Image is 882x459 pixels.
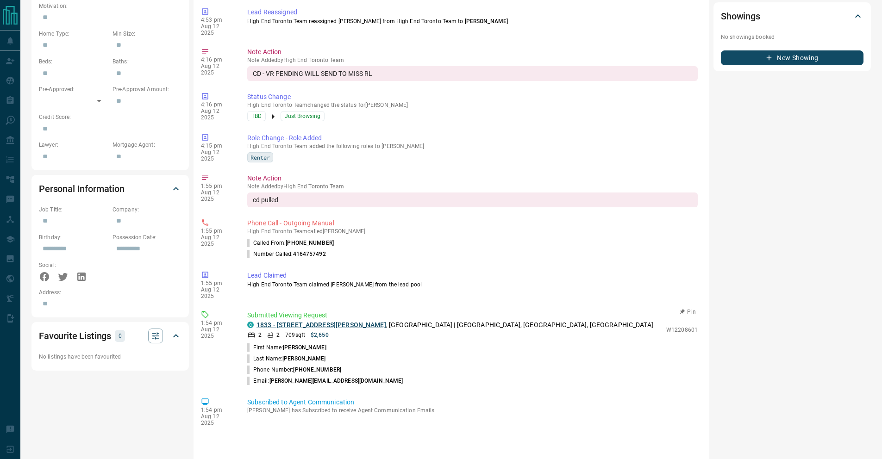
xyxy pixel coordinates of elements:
p: 4:16 pm [201,101,233,108]
p: Lead Reassigned [247,7,698,17]
p: 4:53 pm [201,17,233,23]
p: Status Change [247,92,698,102]
div: cd pulled [247,192,698,207]
span: [PHONE_NUMBER] [286,240,334,246]
p: Note Added by High End Toronto Team [247,57,698,63]
p: Aug 12 2025 [201,413,233,426]
p: Phone Call - Outgoing Manual [247,218,698,228]
p: Number Called: [247,250,326,258]
button: New Showing [721,50,863,65]
p: Baths: [113,57,181,66]
p: Credit Score: [39,113,181,121]
p: High End Toronto Team added the following roles to [PERSON_NAME] [247,143,698,149]
p: [PERSON_NAME] has Subscribed to receive Agent Communication Emails [247,407,698,414]
p: Aug 12 2025 [201,63,233,76]
p: Subscribed to Agent Communication [247,397,698,407]
p: 709 sqft [285,331,305,339]
p: 2 [258,331,262,339]
p: Birthday: [39,233,108,242]
h2: Personal Information [39,181,125,196]
div: CD - VR PENDING WILL SEND TO MISS RL [247,66,698,81]
div: Favourite Listings0 [39,325,181,347]
p: High End Toronto Team called [PERSON_NAME] [247,228,698,235]
span: [PHONE_NUMBER] [293,366,341,373]
p: Aug 12 2025 [201,108,233,121]
span: TBD [251,112,262,121]
p: First Name: [247,343,326,352]
span: [PERSON_NAME] [283,344,326,351]
p: No showings booked [721,33,863,41]
span: [PERSON_NAME] [282,355,325,362]
div: condos.ca [247,322,254,328]
p: 1:55 pm [201,280,233,286]
p: $2,650 [311,331,329,339]
span: [PERSON_NAME] [465,18,508,25]
p: 1:54 pm [201,407,233,413]
p: 4:15 pm [201,143,233,149]
p: Submitted Viewing Request [247,310,698,320]
div: Showings [721,5,863,27]
p: Possession Date: [113,233,181,242]
p: W12208601 [666,326,698,334]
p: Lead Claimed [247,271,698,280]
p: High End Toronto Team changed the status for [PERSON_NAME] [247,102,698,108]
span: 4164757492 [293,251,326,257]
p: Last Name: [247,354,326,363]
p: Note Action [247,47,698,57]
h2: Showings [721,9,760,24]
span: Renter [250,153,270,162]
p: Job Title: [39,205,108,214]
button: Pin [675,308,701,316]
p: Aug 12 2025 [201,189,233,202]
p: Motivation: [39,2,181,10]
p: Beds: [39,57,108,66]
p: , [GEOGRAPHIC_DATA] | [GEOGRAPHIC_DATA], [GEOGRAPHIC_DATA], [GEOGRAPHIC_DATA] [256,320,653,330]
p: Social: [39,261,108,269]
p: Mortgage Agent: [113,141,181,149]
p: Aug 12 2025 [201,326,233,339]
span: [PERSON_NAME][EMAIL_ADDRESS][DOMAIN_NAME] [269,378,403,384]
p: 1:55 pm [201,183,233,189]
p: High End Toronto Team claimed [PERSON_NAME] from the lead pool [247,280,698,289]
p: 1:55 pm [201,228,233,234]
span: Just Browsing [285,112,320,121]
p: Pre-Approval Amount: [113,85,181,93]
p: Aug 12 2025 [201,23,233,36]
p: Lawyer: [39,141,108,149]
h2: Favourite Listings [39,329,111,343]
a: 1833 - [STREET_ADDRESS][PERSON_NAME] [256,321,386,329]
p: Pre-Approved: [39,85,108,93]
p: Home Type: [39,30,108,38]
div: Personal Information [39,178,181,200]
p: Called From: [247,239,334,247]
p: Note Action [247,174,698,183]
p: Aug 12 2025 [201,286,233,299]
p: Address: [39,288,181,297]
p: Role Change - Role Added [247,133,698,143]
p: 4:16 pm [201,56,233,63]
p: Aug 12 2025 [201,149,233,162]
p: 0 [118,331,122,341]
p: Company: [113,205,181,214]
p: No listings have been favourited [39,353,181,361]
p: 2 [276,331,280,339]
p: Email: [247,377,403,385]
p: 1:54 pm [201,320,233,326]
p: Phone Number: [247,366,341,374]
p: Min Size: [113,30,181,38]
p: Aug 12 2025 [201,234,233,247]
p: Note Added by High End Toronto Team [247,183,698,190]
p: High End Toronto Team reassigned [PERSON_NAME] from High End Toronto Team to [247,17,698,25]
